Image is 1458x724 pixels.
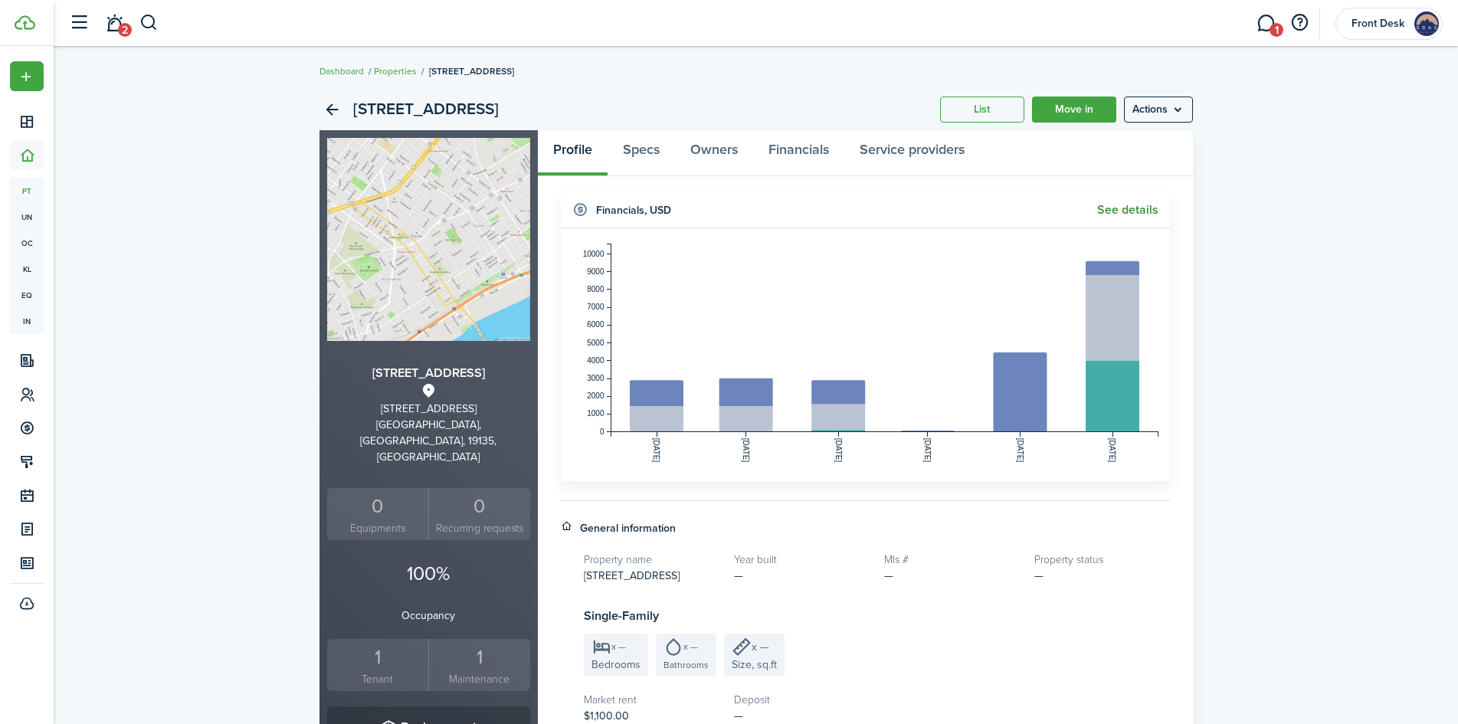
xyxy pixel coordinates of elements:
[582,250,604,258] tspan: 10000
[1251,4,1280,43] a: Messaging
[1015,438,1024,463] tspan: [DATE]
[10,230,44,256] a: oc
[1124,97,1193,123] menu-btn: Actions
[1097,203,1158,217] a: See details
[683,642,698,651] span: x —
[834,438,842,463] tspan: [DATE]
[1034,568,1044,584] span: —
[1034,552,1169,568] h5: Property status
[433,492,526,521] div: 0
[608,130,675,176] a: Specs
[327,417,530,465] div: [GEOGRAPHIC_DATA], [GEOGRAPHIC_DATA], 19135, [GEOGRAPHIC_DATA]
[1414,11,1439,36] img: Front Desk
[844,130,980,176] a: Service providers
[353,97,499,123] h2: [STREET_ADDRESS]
[584,607,1170,626] h3: Single-Family
[1270,23,1283,37] span: 1
[587,267,604,276] tspan: 9000
[327,639,429,692] a: 1Tenant
[884,568,893,584] span: —
[10,61,44,91] button: Open menu
[599,428,604,436] tspan: 0
[587,391,604,400] tspan: 2000
[587,409,604,418] tspan: 1000
[64,8,93,38] button: Open sidebar
[139,10,159,36] button: Search
[884,552,1019,568] h5: Mls #
[663,658,709,672] span: Bathrooms
[742,438,750,463] tspan: [DATE]
[327,401,530,417] div: [STREET_ADDRESS]
[734,552,869,568] h5: Year built
[584,708,629,724] span: $1,100.00
[675,130,753,176] a: Owners
[734,568,743,584] span: —
[923,438,932,463] tspan: [DATE]
[1286,10,1312,36] button: Open resource center
[584,692,719,708] h5: Market rent
[587,303,604,311] tspan: 7000
[331,671,425,687] small: Tenant
[118,23,132,37] span: 2
[327,364,530,383] h3: [STREET_ADDRESS]
[429,64,514,78] span: [STREET_ADDRESS]
[374,64,417,78] a: Properties
[584,568,680,584] span: [STREET_ADDRESS]
[10,308,44,334] a: in
[1108,438,1116,463] tspan: [DATE]
[940,97,1024,123] a: List
[327,559,530,588] p: 100%
[331,520,425,536] small: Equipments
[587,339,604,347] tspan: 5000
[753,130,844,176] a: Financials
[428,488,530,541] a: 0 Recurring requests
[319,97,346,123] a: Back
[10,204,44,230] a: un
[652,438,660,463] tspan: [DATE]
[331,492,425,521] div: 0
[433,520,526,536] small: Recurring requests
[15,15,35,30] img: TenantCloud
[100,4,129,43] a: Notifications
[428,639,530,692] a: 1Maintenance
[596,202,671,218] h4: Financials , USD
[580,520,676,536] h4: General information
[734,708,743,724] span: —
[433,643,526,672] div: 1
[587,320,604,329] tspan: 6000
[591,657,641,673] span: Bedrooms
[331,643,425,672] div: 1
[327,608,530,624] p: Occupancy
[1032,97,1116,123] a: Move in
[433,671,526,687] small: Maintenance
[1124,97,1193,123] button: Open menu
[587,285,604,293] tspan: 8000
[732,657,777,673] span: Size, sq.ft
[584,552,719,568] h5: Property name
[10,282,44,308] a: eq
[1347,18,1408,29] span: Front Desk
[327,488,429,541] a: 0Equipments
[327,138,530,341] img: Property avatar
[10,178,44,204] a: pt
[752,639,769,655] span: x —
[10,256,44,282] a: kl
[587,356,604,365] tspan: 4000
[319,64,364,78] a: Dashboard
[734,692,869,708] h5: Deposit
[587,374,604,382] tspan: 3000
[611,642,626,651] span: x —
